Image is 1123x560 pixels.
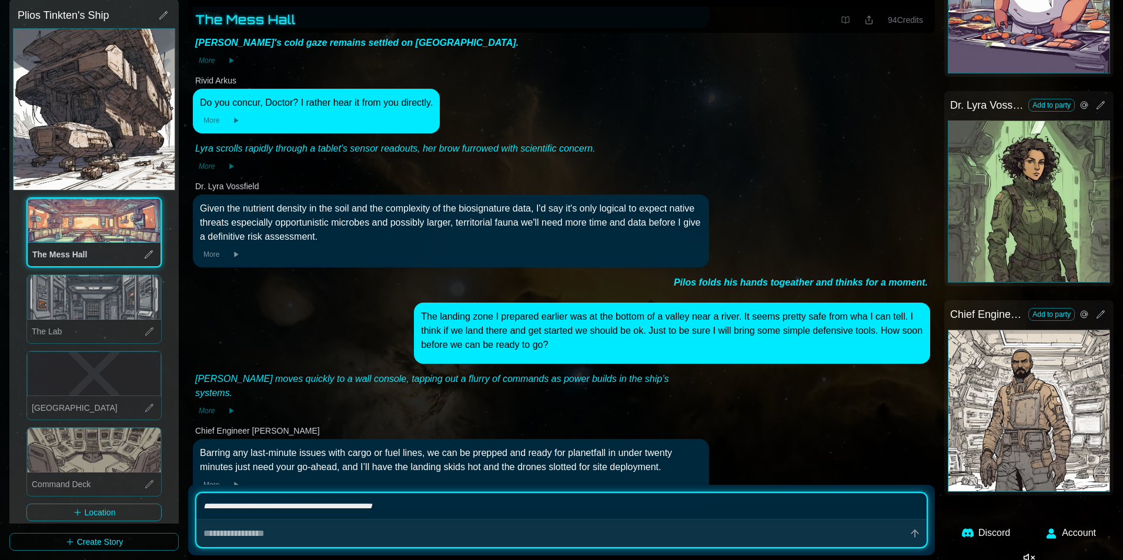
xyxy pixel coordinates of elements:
[142,247,156,261] button: View location
[200,96,433,110] div: Do you concur, Doctor? I rather hear it from you directly.
[883,12,928,28] button: 94Credits
[142,477,156,491] button: View location
[948,121,1109,282] button: Edit image
[200,202,702,244] div: Given the nutrient density in the soil and the complexity of the biosignature data, I'd say it's ...
[27,275,161,320] div: The Lab
[195,372,707,400] div: [PERSON_NAME] moves quickly to a wall console, tapping out a flurry of commands as power builds i...
[195,36,519,50] div: [PERSON_NAME]'s cold gaze remains settled on [GEOGRAPHIC_DATA].
[223,160,239,172] button: Play
[14,29,175,190] button: Edit image
[32,327,62,336] span: The Lab
[200,479,223,491] button: More
[223,405,239,417] button: Play
[32,250,87,259] span: The Mess Hall
[674,276,928,290] div: Pilos folds his hands togeather and thinks for a moment.
[948,330,1110,492] div: Chief Engineer Malik
[195,142,595,156] div: Lyra scrolls rapidly through a tablet's sensor readouts, her brow furrowed with scientific concern.
[1038,519,1103,547] button: Account
[1028,308,1075,321] button: Add to party
[28,428,161,472] button: Edit image
[200,249,223,260] button: More
[228,249,244,260] button: Play
[860,13,878,27] button: Share this location
[28,199,161,243] div: The Mess Hall
[950,97,1024,113] span: Dr. Lyra Vossfield
[1045,527,1057,539] img: User
[1077,98,1091,112] button: Speak to character
[888,15,923,25] span: 94 Credits
[32,403,118,413] span: [GEOGRAPHIC_DATA]
[28,276,161,319] button: Edit image
[200,115,223,126] button: More
[26,504,162,521] button: Location
[195,405,218,417] button: More
[27,351,161,396] div: Valley River Landing Site
[955,519,1017,547] a: Discord
[1077,307,1091,321] button: Speak to character
[18,7,109,24] span: Plios Tinkten's Ship
[1028,99,1075,112] button: Add to party
[836,13,855,27] a: View your book
[228,115,244,126] button: Play
[200,446,702,474] div: Barring any last-minute issues with cargo or fuel lines, we can be prepped and ready for planetfa...
[13,28,175,190] div: Plios Tinkten's Ship
[9,533,179,551] button: Create Story
[950,306,1024,323] span: Chief Engineer [PERSON_NAME]
[156,8,171,22] button: Edit story element
[948,120,1110,283] div: Dr. Lyra Vossfield
[228,479,244,491] button: Play
[948,330,1109,491] button: Edit image
[27,428,161,472] div: Command Deck
[195,160,218,172] button: More
[193,425,322,437] div: Chief Engineer [PERSON_NAME]
[195,12,296,28] h1: The Mess Hall
[223,55,239,66] button: Play
[142,324,156,338] button: View location
[962,527,974,539] img: Discord
[28,199,160,242] button: Edit image
[142,401,156,415] button: View location
[195,55,218,66] button: More
[1094,307,1108,321] button: Edit story element
[193,180,261,192] div: Dr. Lyra Vossfield
[421,310,923,352] div: The landing zone I prepared earlier was at the bottom of a valley near a river. It seems pretty s...
[32,479,91,489] span: Command Deck
[1094,98,1108,112] button: Edit story element
[193,75,239,86] div: Rivid Arkus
